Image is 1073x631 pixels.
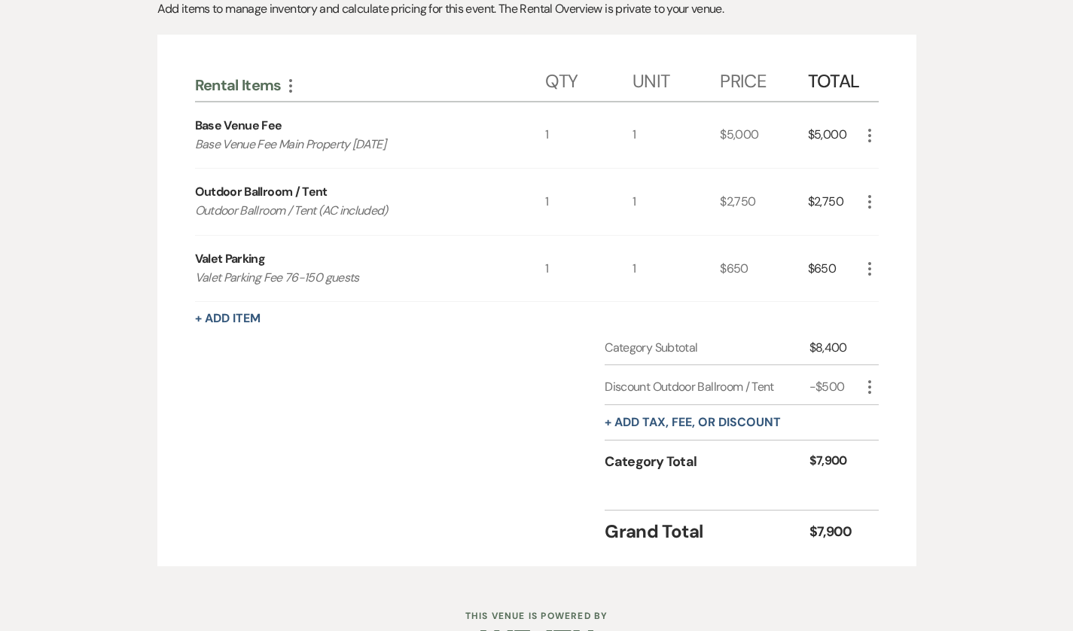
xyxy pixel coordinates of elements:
button: + Add Item [195,312,261,325]
div: Rental Items [195,75,545,95]
div: $650 [808,236,861,302]
p: Base Venue Fee Main Property [DATE] [195,135,511,154]
div: $650 [720,236,807,302]
div: Unit [633,56,720,101]
div: Outdoor Ballroom / Tent [195,183,328,201]
p: Valet Parking Fee 76-150 guests [195,268,511,288]
div: Valet Parking [195,250,266,268]
button: + Add tax, fee, or discount [605,416,781,428]
div: $5,000 [720,102,807,169]
div: $2,750 [808,169,861,235]
div: 1 [633,236,720,302]
p: Outdoor Ballroom / Tent (AC included) [195,201,511,221]
div: Grand Total [605,518,809,545]
div: $7,900 [809,452,861,472]
div: Price [720,56,807,101]
div: 1 [633,169,720,235]
div: Category Total [605,452,809,472]
div: -$500 [809,378,861,396]
div: Discount Outdoor Ballroom / Tent [605,378,809,396]
div: 1 [633,102,720,169]
div: $5,000 [808,102,861,169]
div: 1 [545,102,633,169]
div: $7,900 [809,522,861,542]
div: Category Subtotal [605,339,809,357]
div: $2,750 [720,169,807,235]
div: 1 [545,169,633,235]
div: $8,400 [809,339,861,357]
div: Base Venue Fee [195,117,282,135]
div: Total [808,56,861,101]
div: Qty [545,56,633,101]
div: 1 [545,236,633,302]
